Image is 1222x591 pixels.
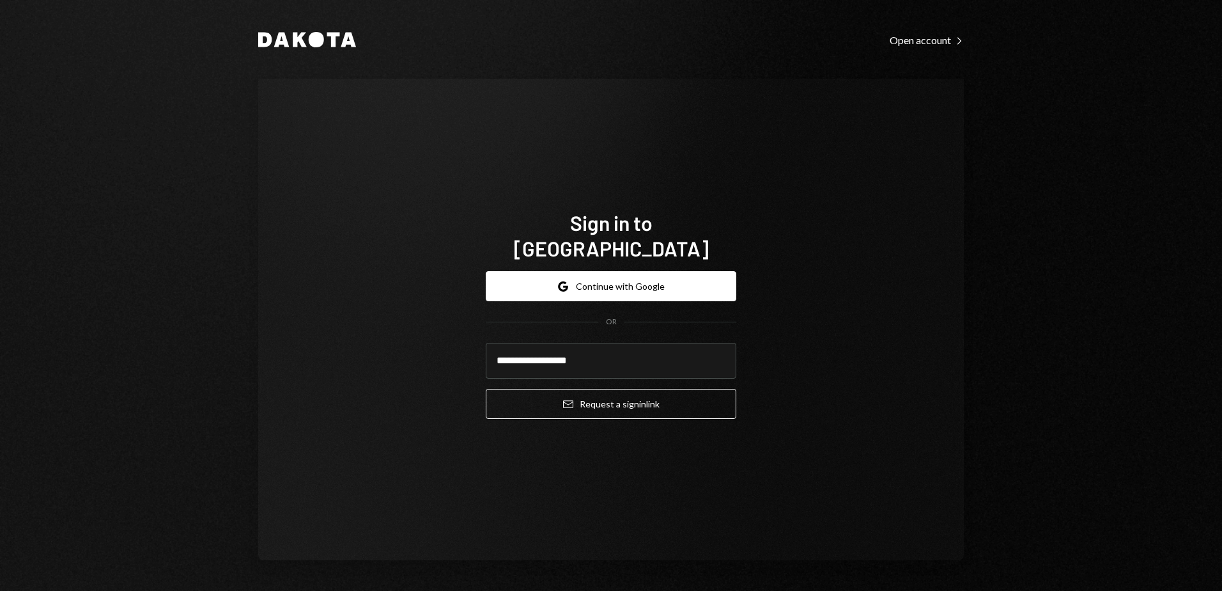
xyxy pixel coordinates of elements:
div: Open account [890,34,964,47]
a: Open account [890,33,964,47]
button: Request a signinlink [486,389,736,419]
h1: Sign in to [GEOGRAPHIC_DATA] [486,210,736,261]
button: Continue with Google [486,271,736,301]
div: OR [606,317,617,327]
